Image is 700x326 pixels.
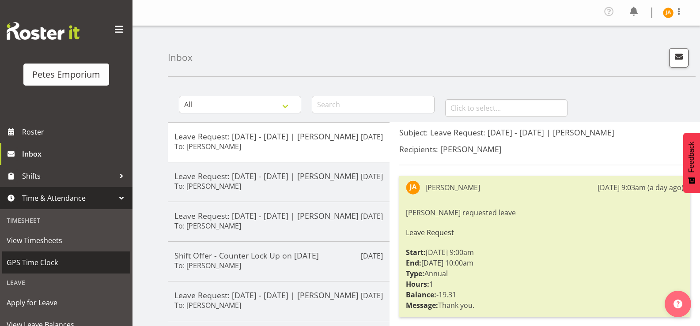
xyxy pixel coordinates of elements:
[174,182,241,191] h6: To: [PERSON_NAME]
[174,290,383,300] h5: Leave Request: [DATE] - [DATE] | [PERSON_NAME]
[22,191,115,205] span: Time & Attendance
[22,125,128,139] span: Roster
[2,274,130,292] div: Leave
[399,144,690,154] h5: Recipients: [PERSON_NAME]
[361,290,383,301] p: [DATE]
[406,229,684,236] h6: Leave Request
[598,182,684,193] div: [DATE] 9:03am (a day ago)
[361,131,383,142] p: [DATE]
[406,205,684,313] div: [PERSON_NAME] requested leave [DATE] 9:00am [DATE] 10:00am Annual 1 -19.31 Thank you.
[445,99,568,117] input: Click to select...
[2,251,130,274] a: GPS Time Clock
[361,251,383,261] p: [DATE]
[174,171,383,181] h5: Leave Request: [DATE] - [DATE] | [PERSON_NAME]
[22,169,115,183] span: Shifts
[399,127,690,137] h5: Subject: Leave Request: [DATE] - [DATE] | [PERSON_NAME]
[361,171,383,182] p: [DATE]
[22,147,128,161] span: Inbox
[361,211,383,221] p: [DATE]
[683,133,700,193] button: Feedback - Show survey
[406,180,420,195] img: jeseryl-armstrong10788.jpg
[174,131,383,141] h5: Leave Request: [DATE] - [DATE] | [PERSON_NAME]
[406,258,421,268] strong: End:
[2,292,130,314] a: Apply for Leave
[663,7,674,18] img: jeseryl-armstrong10788.jpg
[174,221,241,230] h6: To: [PERSON_NAME]
[312,96,434,113] input: Search
[406,290,436,300] strong: Balance:
[174,142,241,151] h6: To: [PERSON_NAME]
[674,300,682,308] img: help-xxl-2.png
[32,68,100,81] div: Petes Emporium
[425,182,480,193] div: [PERSON_NAME]
[174,211,383,221] h5: Leave Request: [DATE] - [DATE] | [PERSON_NAME]
[168,52,193,63] h4: Inbox
[174,251,383,260] h5: Shift Offer - Counter Lock Up on [DATE]
[7,296,126,309] span: Apply for Leave
[688,142,696,172] span: Feedback
[7,256,126,269] span: GPS Time Clock
[406,300,438,310] strong: Message:
[406,247,426,257] strong: Start:
[2,211,130,229] div: Timesheet
[406,279,429,289] strong: Hours:
[174,261,241,270] h6: To: [PERSON_NAME]
[2,229,130,251] a: View Timesheets
[7,22,79,40] img: Rosterit website logo
[406,269,424,278] strong: Type:
[7,234,126,247] span: View Timesheets
[174,301,241,310] h6: To: [PERSON_NAME]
